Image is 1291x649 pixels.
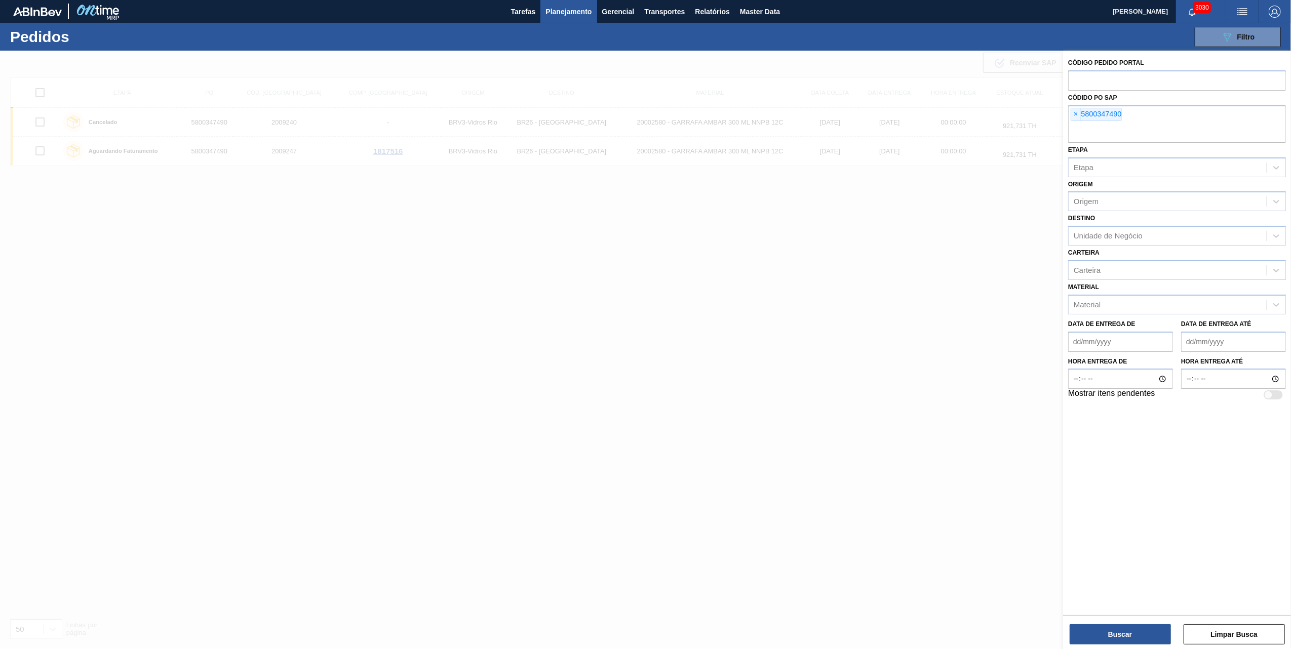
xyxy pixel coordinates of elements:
[1068,146,1088,153] label: Etapa
[1068,332,1173,352] input: dd/mm/yyyy
[1074,266,1101,274] div: Carteira
[1269,6,1281,18] img: Logout
[1071,108,1081,120] span: ×
[1195,27,1281,47] button: Filtro
[1074,197,1099,206] div: Origem
[1068,354,1173,369] label: Hora entrega de
[1074,300,1101,309] div: Material
[1068,283,1099,291] label: Material
[13,7,62,16] img: TNhmsLtSVTkK8tSr43FrP2fwEKptu5GPRR3wAAAABJRU5ErkJggg==
[602,6,635,18] span: Gerencial
[1068,320,1136,328] label: Data de Entrega de
[644,6,685,18] span: Transportes
[1181,320,1251,328] label: Data de Entrega até
[545,6,592,18] span: Planejamento
[1181,332,1286,352] input: dd/mm/yyyy
[1068,215,1095,222] label: Destino
[1068,249,1100,256] label: Carteira
[695,6,729,18] span: Relatórios
[1176,5,1208,19] button: Notificações
[1068,59,1144,66] label: Código Pedido Portal
[1068,94,1117,101] label: Códido PO SAP
[1237,33,1255,41] span: Filtro
[1071,108,1122,121] div: 5800347490
[1193,2,1211,13] span: 3030
[1181,354,1286,369] label: Hora entrega até
[1068,181,1093,188] label: Origem
[511,6,536,18] span: Tarefas
[1074,163,1093,172] div: Etapa
[10,31,168,43] h1: Pedidos
[1236,6,1248,18] img: userActions
[1074,232,1143,240] div: Unidade de Negócio
[1068,389,1155,401] label: Mostrar itens pendentes
[740,6,780,18] span: Master Data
